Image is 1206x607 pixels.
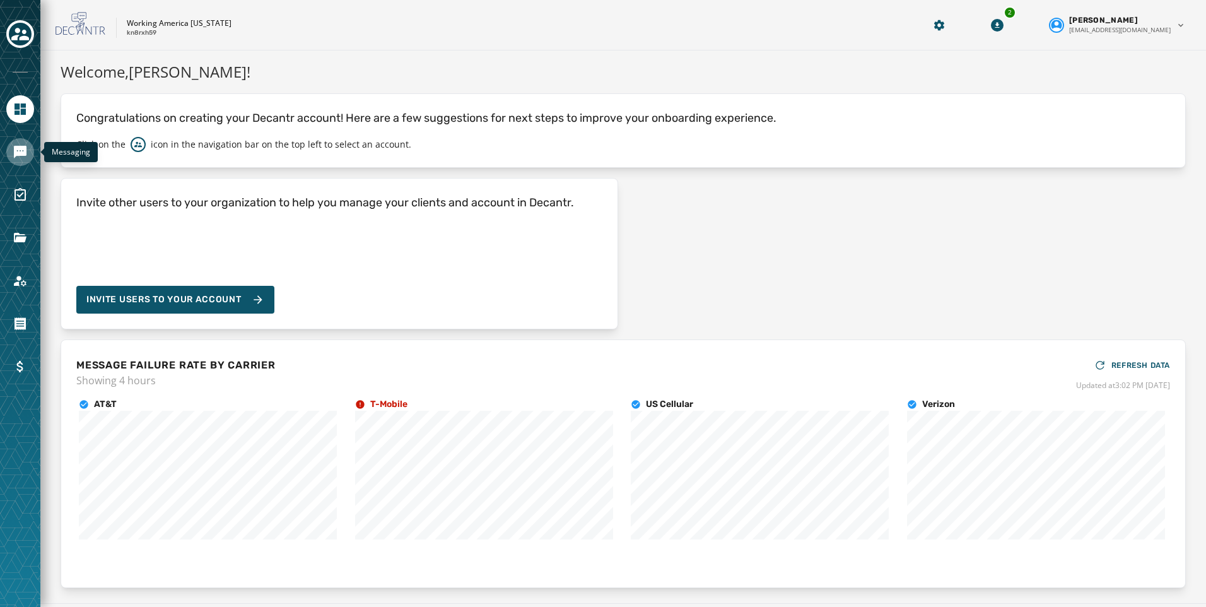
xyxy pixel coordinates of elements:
h4: AT&T [94,398,117,411]
div: 2 [1004,6,1016,19]
a: Navigate to Home [6,95,34,123]
h4: Verizon [922,398,955,411]
a: Navigate to Billing [6,353,34,380]
a: Navigate to Surveys [6,181,34,209]
p: Congratulations on creating your Decantr account! Here are a few suggestions for next steps to im... [76,109,1170,127]
p: Working America [US_STATE] [127,18,231,28]
a: Navigate to Files [6,224,34,252]
h4: T-Mobile [370,398,407,411]
a: Navigate to Messaging [6,138,34,166]
a: Navigate to Account [6,267,34,295]
button: REFRESH DATA [1094,355,1170,375]
h4: US Cellular [646,398,693,411]
p: kn8rxh59 [127,28,156,38]
span: [EMAIL_ADDRESS][DOMAIN_NAME] [1069,25,1171,35]
span: REFRESH DATA [1111,360,1170,370]
span: Updated at 3:02 PM [DATE] [1076,380,1170,391]
h4: MESSAGE FAILURE RATE BY CARRIER [76,358,276,373]
button: Manage global settings [928,14,951,37]
button: User settings [1044,10,1191,40]
span: Invite Users to your account [86,293,242,306]
a: Navigate to Orders [6,310,34,338]
span: Showing 4 hours [76,373,276,388]
h1: Welcome, [PERSON_NAME] ! [61,61,1186,83]
h4: Invite other users to your organization to help you manage your clients and account in Decantr. [76,194,574,211]
button: Invite Users to your account [76,286,274,314]
p: icon in the navigation bar on the top left to select an account. [151,138,411,151]
button: Download Menu [986,14,1009,37]
div: Messaging [44,142,98,162]
button: Toggle account select drawer [6,20,34,48]
span: [PERSON_NAME] [1069,15,1138,25]
p: Click on the [76,138,126,151]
